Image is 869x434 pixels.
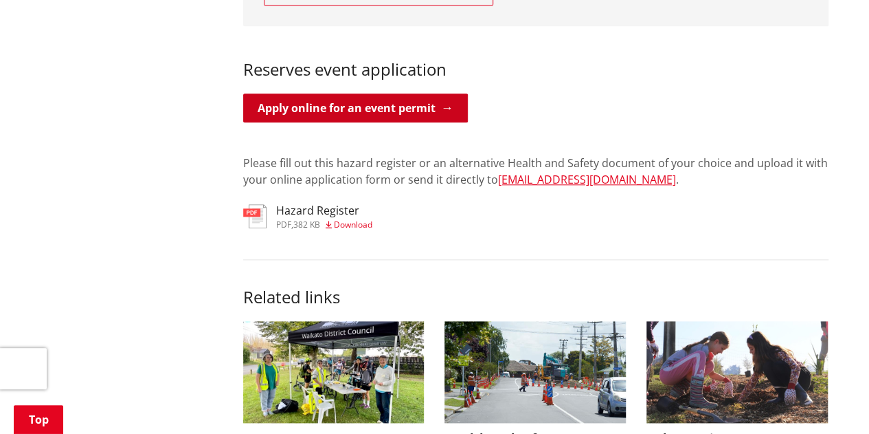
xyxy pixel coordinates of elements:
[243,259,828,307] h3: Related links
[243,40,828,80] h3: Reserves event application
[14,405,63,434] a: Top
[276,204,372,217] h3: Hazard Register
[243,321,425,423] img: Te Awa March 2023
[646,321,828,423] img: volunteer icon
[498,172,676,187] a: [EMAIL_ADDRESS][DOMAIN_NAME]
[243,138,828,204] div: Please fill out this hazard register or an alternative Health and Safety document of your choice ...
[243,204,267,228] img: document-pdf.svg
[444,321,626,423] img: Health and safety
[276,219,291,230] span: pdf
[806,376,855,426] iframe: Messenger Launcher
[243,94,468,122] a: Apply online for an event permit
[276,221,372,229] div: ,
[293,219,320,230] span: 382 KB
[334,219,372,230] span: Download
[243,204,372,229] a: Hazard Register pdf,382 KB Download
